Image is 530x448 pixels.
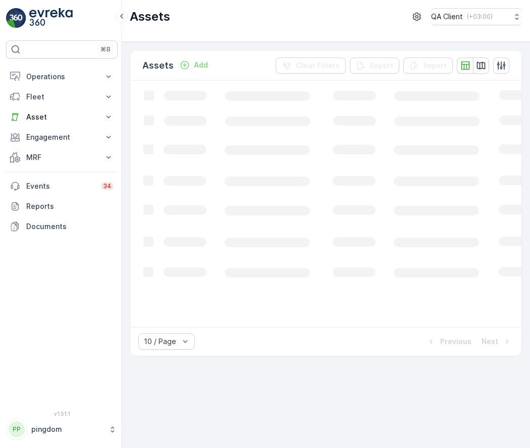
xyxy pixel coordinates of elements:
[440,337,471,347] p: Previous
[26,132,97,142] p: Engagement
[26,152,97,162] p: MRF
[6,176,118,196] a: Events34
[26,112,97,122] p: Asset
[103,182,112,190] p: 34
[481,335,513,348] button: Next
[176,59,212,71] button: Add
[431,8,522,25] button: QA Client(+03:00)
[100,45,111,53] p: ⌘B
[467,13,493,21] p: ( +03:00 )
[26,72,97,82] p: Operations
[482,337,498,347] p: Next
[6,67,118,87] button: Operations
[425,335,472,348] button: Previous
[6,87,118,107] button: Fleet
[6,127,118,147] button: Engagement
[6,216,118,237] a: Documents
[26,92,97,102] p: Fleet
[431,12,463,22] p: QA Client
[423,61,447,71] p: Import
[6,147,118,167] button: MRF
[6,419,118,440] button: PPpingdom
[194,60,208,70] p: Add
[6,196,118,216] a: Reports
[29,8,73,28] img: logo_light-DOdMpM7g.png
[6,411,118,417] span: v 1.51.1
[370,61,393,71] p: Export
[350,58,399,74] button: Export
[31,424,103,434] p: pingdom
[26,201,114,211] p: Reports
[9,421,25,437] div: PP
[276,58,346,74] button: Clear Filters
[26,181,95,191] p: Events
[296,61,340,71] p: Clear Filters
[403,58,453,74] button: Import
[26,221,114,232] p: Documents
[142,59,174,73] p: Assets
[6,8,26,28] img: logo
[130,9,170,25] p: Assets
[6,107,118,127] button: Asset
